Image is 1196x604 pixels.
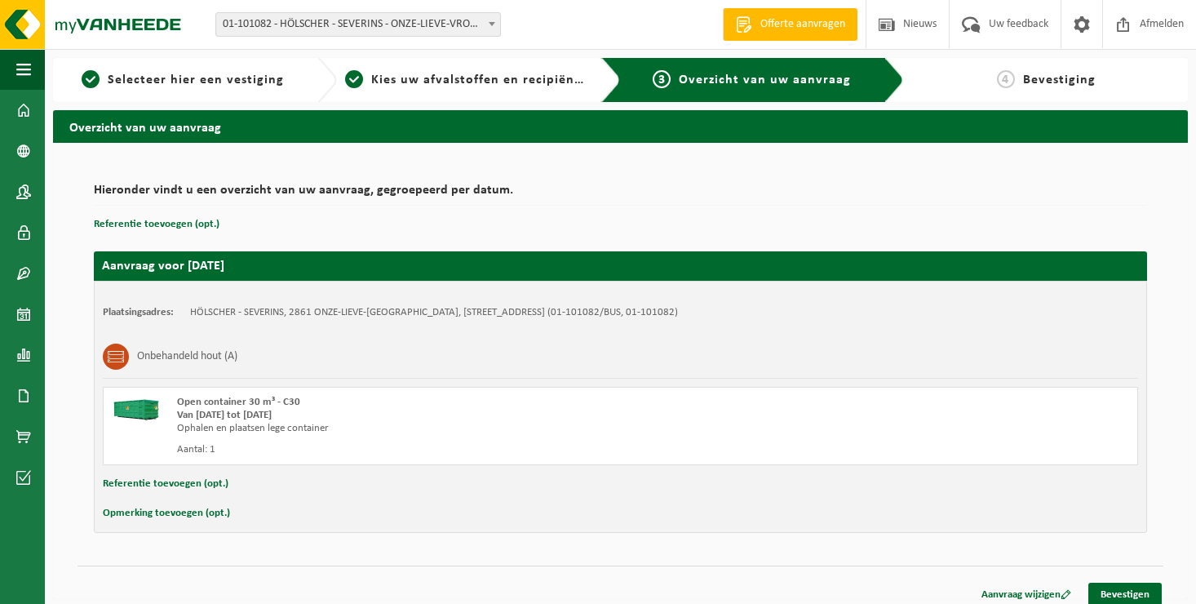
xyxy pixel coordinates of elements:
button: Opmerking toevoegen (opt.) [103,503,230,524]
strong: Van [DATE] tot [DATE] [177,410,272,420]
span: Open container 30 m³ - C30 [177,397,300,407]
span: 3 [653,70,671,88]
button: Referentie toevoegen (opt.) [94,214,219,235]
button: Referentie toevoegen (opt.) [103,473,228,495]
h2: Overzicht van uw aanvraag [53,110,1188,142]
div: Aantal: 1 [177,443,686,456]
div: Ophalen en plaatsen lege container [177,422,686,435]
span: Selecteer hier een vestiging [108,73,284,87]
a: Offerte aanvragen [723,8,857,41]
h2: Hieronder vindt u een overzicht van uw aanvraag, gegroepeerd per datum. [94,184,1147,206]
span: Offerte aanvragen [756,16,849,33]
a: 2Kies uw afvalstoffen en recipiënten [345,70,588,90]
span: 01-101082 - HÖLSCHER - SEVERINS - ONZE-LIEVE-VROUW-WAVER [216,13,500,36]
a: 1Selecteer hier een vestiging [61,70,304,90]
span: Bevestiging [1023,73,1096,87]
span: 2 [345,70,363,88]
span: 4 [997,70,1015,88]
span: Overzicht van uw aanvraag [679,73,851,87]
span: 1 [82,70,100,88]
span: Kies uw afvalstoffen en recipiënten [371,73,596,87]
h3: Onbehandeld hout (A) [137,344,237,370]
td: HÖLSCHER - SEVERINS, 2861 ONZE-LIEVE-[GEOGRAPHIC_DATA], [STREET_ADDRESS] (01-101082/BUS, 01-101082) [190,306,678,319]
span: 01-101082 - HÖLSCHER - SEVERINS - ONZE-LIEVE-VROUW-WAVER [215,12,501,37]
strong: Plaatsingsadres: [103,307,174,318]
strong: Aanvraag voor [DATE] [102,260,224,273]
img: HK-XC-30-GN-00.png [112,396,161,420]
